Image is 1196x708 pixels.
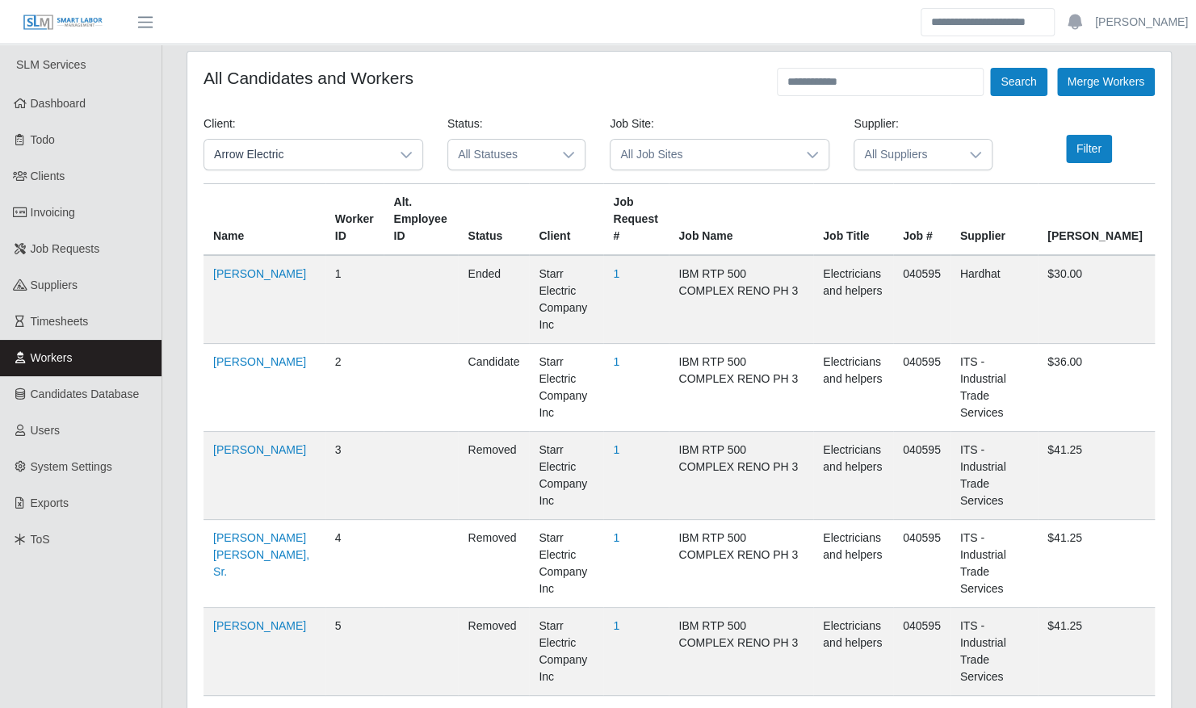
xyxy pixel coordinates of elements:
[325,184,384,256] th: Worker ID
[529,608,603,696] td: Starr Electric Company Inc
[31,460,112,473] span: System Settings
[613,267,619,280] a: 1
[529,344,603,432] td: Starr Electric Company Inc
[31,97,86,110] span: Dashboard
[893,344,951,432] td: 040595
[31,388,140,400] span: Candidates Database
[611,140,796,170] span: All Job Sites
[529,520,603,608] td: Starr Electric Company Inc
[458,520,529,608] td: removed
[529,432,603,520] td: Starr Electric Company Inc
[213,619,306,632] a: [PERSON_NAME]
[1038,608,1155,696] td: $41.25
[1095,14,1188,31] a: [PERSON_NAME]
[31,206,75,219] span: Invoicing
[669,255,813,344] td: IBM RTP 500 COMPLEX RENO PH 3
[31,315,89,328] span: Timesheets
[325,520,384,608] td: 4
[813,608,893,696] td: Electricians and helpers
[458,432,529,520] td: removed
[16,58,86,71] span: SLM Services
[813,520,893,608] td: Electricians and helpers
[1038,432,1155,520] td: $41.25
[458,255,529,344] td: ended
[669,608,813,696] td: IBM RTP 500 COMPLEX RENO PH 3
[448,140,552,170] span: All Statuses
[813,255,893,344] td: Electricians and helpers
[613,443,619,456] a: 1
[990,68,1047,96] button: Search
[447,115,483,132] label: Status:
[921,8,1055,36] input: Search
[1038,255,1155,344] td: $30.00
[951,608,1038,696] td: ITS - Industrial Trade Services
[325,255,384,344] td: 1
[603,184,669,256] th: Job Request #
[610,115,653,132] label: Job Site:
[669,184,813,256] th: Job Name
[951,432,1038,520] td: ITS - Industrial Trade Services
[325,432,384,520] td: 3
[458,344,529,432] td: candidate
[669,432,813,520] td: IBM RTP 500 COMPLEX RENO PH 3
[1057,68,1155,96] button: Merge Workers
[1066,135,1112,163] button: Filter
[951,344,1038,432] td: ITS - Industrial Trade Services
[893,520,951,608] td: 040595
[213,443,306,456] a: [PERSON_NAME]
[893,608,951,696] td: 040595
[31,242,100,255] span: Job Requests
[613,619,619,632] a: 1
[31,351,73,364] span: Workers
[813,432,893,520] td: Electricians and helpers
[23,14,103,31] img: SLM Logo
[1038,344,1155,432] td: $36.00
[951,184,1038,256] th: Supplier
[951,255,1038,344] td: Hardhat
[613,355,619,368] a: 1
[854,140,959,170] span: All Suppliers
[204,140,390,170] span: Arrow Electric
[669,520,813,608] td: IBM RTP 500 COMPLEX RENO PH 3
[384,184,458,256] th: Alt. Employee ID
[213,267,306,280] a: [PERSON_NAME]
[31,133,55,146] span: Todo
[529,255,603,344] td: Starr Electric Company Inc
[893,432,951,520] td: 040595
[893,255,951,344] td: 040595
[213,355,306,368] a: [PERSON_NAME]
[31,170,65,182] span: Clients
[458,184,529,256] th: Status
[31,533,50,546] span: ToS
[213,531,309,578] a: [PERSON_NAME] [PERSON_NAME], Sr.
[1038,520,1155,608] td: $41.25
[893,184,951,256] th: Job #
[204,184,325,256] th: Name
[951,520,1038,608] td: ITS - Industrial Trade Services
[31,424,61,437] span: Users
[813,184,893,256] th: Job Title
[31,496,69,509] span: Exports
[854,115,898,132] label: Supplier:
[204,115,236,132] label: Client:
[31,279,78,291] span: Suppliers
[325,608,384,696] td: 5
[204,68,413,88] h4: All Candidates and Workers
[613,531,619,544] a: 1
[529,184,603,256] th: Client
[813,344,893,432] td: Electricians and helpers
[1038,184,1155,256] th: [PERSON_NAME]
[458,608,529,696] td: removed
[325,344,384,432] td: 2
[669,344,813,432] td: IBM RTP 500 COMPLEX RENO PH 3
